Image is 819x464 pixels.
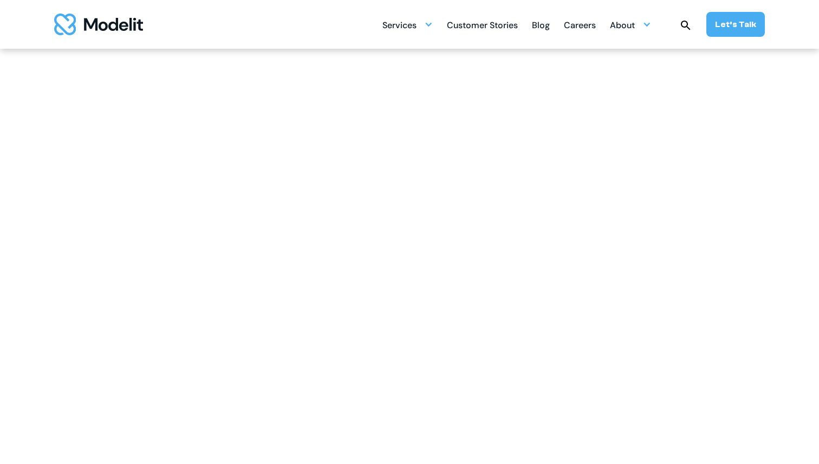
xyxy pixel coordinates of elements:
div: Careers [564,16,596,37]
a: Let’s Talk [706,12,765,37]
img: modelit logo [54,14,143,35]
div: Customer Stories [447,16,518,37]
a: Customer Stories [447,14,518,35]
a: Blog [532,14,550,35]
div: Let’s Talk [715,18,756,30]
div: Services [382,16,417,37]
div: About [610,16,635,37]
div: Blog [532,16,550,37]
a: Careers [564,14,596,35]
